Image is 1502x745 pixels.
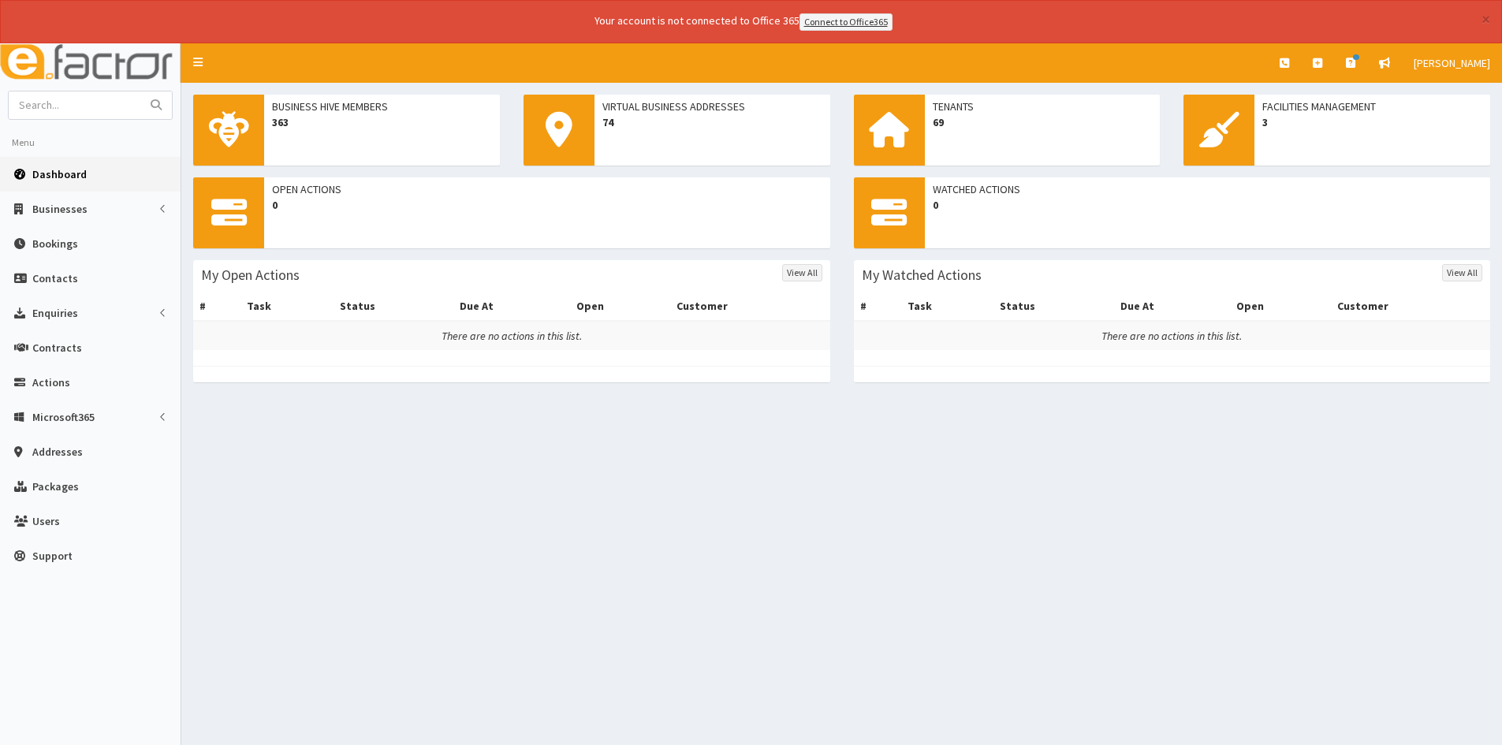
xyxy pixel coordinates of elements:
span: 0 [272,197,822,213]
span: Contracts [32,341,82,355]
span: 3 [1262,114,1482,130]
h3: My Watched Actions [862,268,982,282]
span: Dashboard [32,167,87,181]
span: [PERSON_NAME] [1414,56,1490,70]
span: Enquiries [32,306,78,320]
button: × [1482,11,1490,28]
a: View All [1442,264,1482,281]
th: Customer [670,292,830,321]
span: Businesses [32,202,88,216]
th: Status [334,292,454,321]
span: Watched Actions [933,181,1483,197]
span: Bookings [32,237,78,251]
span: 74 [602,114,822,130]
span: Support [32,549,73,563]
span: Open Actions [272,181,822,197]
th: Open [1230,292,1331,321]
th: # [854,292,901,321]
span: Packages [32,479,79,494]
i: There are no actions in this list. [442,329,582,343]
th: Open [570,292,671,321]
a: View All [782,264,822,281]
span: 363 [272,114,492,130]
th: Task [901,292,994,321]
th: Task [240,292,334,321]
span: Microsoft365 [32,410,95,424]
span: Virtual Business Addresses [602,99,822,114]
th: Due At [1114,292,1231,321]
span: Contacts [32,271,78,285]
span: 69 [933,114,1153,130]
h3: My Open Actions [201,268,300,282]
span: Tenants [933,99,1153,114]
input: Search... [9,91,141,119]
span: Facilities Management [1262,99,1482,114]
th: Status [993,292,1114,321]
span: 0 [933,197,1483,213]
span: Business Hive Members [272,99,492,114]
i: There are no actions in this list. [1101,329,1242,343]
a: Connect to Office365 [799,13,893,31]
th: Due At [453,292,570,321]
a: [PERSON_NAME] [1402,43,1502,83]
span: Actions [32,375,70,389]
div: Your account is not connected to Office 365 [282,13,1205,31]
th: Customer [1331,292,1491,321]
span: Users [32,514,60,528]
th: # [193,292,240,321]
span: Addresses [32,445,83,459]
